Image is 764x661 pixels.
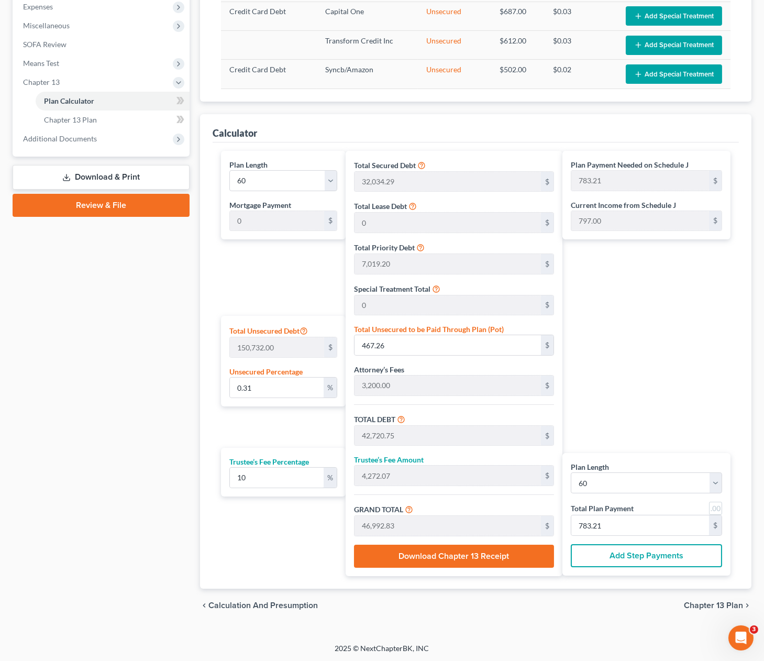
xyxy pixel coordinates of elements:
label: Trustee’s Fee Percentage [229,456,309,467]
label: Mortgage Payment [229,200,291,211]
input: 0.00 [355,295,541,315]
label: Attorney’s Fees [354,364,404,375]
td: Unsecured [418,89,492,117]
td: $0.02 [545,60,617,89]
a: Review & File [13,194,190,217]
input: 0.00 [230,468,324,488]
span: Calculation and Presumption [208,601,318,610]
span: Chapter 13 Plan [684,601,743,610]
input: 0.00 [571,171,709,191]
label: GRAND TOTAL [354,504,403,515]
input: 0.00 [571,515,709,535]
button: chevron_left Calculation and Presumption [200,601,318,610]
input: 0.00 [355,172,541,192]
div: $ [709,171,722,191]
div: $ [541,295,553,315]
label: Plan Length [229,159,268,170]
td: Opensky Cbnk [317,89,417,117]
td: $612.00 [491,30,545,59]
div: Calculator [213,127,257,139]
i: chevron_left [200,601,208,610]
label: Total Unsecured Debt [229,324,308,337]
div: $ [541,172,553,192]
label: Current Income from Schedule J [571,200,676,211]
a: Chapter 13 Plan [36,111,190,129]
input: 0.00 [355,335,541,355]
div: $ [541,213,553,233]
td: Syncb/Amazon [317,60,417,89]
div: $ [324,211,337,231]
span: Expenses [23,2,53,11]
div: $ [541,335,553,355]
label: Total Unsecured to be Paid Through Plan (Pot) [354,324,504,335]
button: Add Special Treatment [626,6,722,26]
label: Total Priority Debt [354,242,415,253]
label: Total Plan Payment [571,503,634,514]
td: $0.02 [545,89,617,117]
span: Chapter 13 [23,78,60,86]
td: Credit Card Debt [221,60,317,89]
td: $687.00 [491,2,545,30]
td: Unsecured [418,60,492,89]
div: $ [541,254,553,274]
div: $ [541,466,553,486]
td: $502.00 [491,60,545,89]
label: Plan Payment Needed on Schedule J [571,159,689,170]
input: 0.00 [355,466,541,486]
td: Transform Credit Inc [317,30,417,59]
span: Additional Documents [23,134,97,143]
div: % [324,468,337,488]
span: Miscellaneous [23,21,70,30]
input: 0.00 [355,426,541,446]
label: Trustee’s Fee Amount [354,454,424,465]
a: SOFA Review [15,35,190,54]
td: $0.03 [545,2,617,30]
label: Unsecured Percentage [229,366,303,377]
td: Credit Card Debt [221,2,317,30]
input: 0.00 [355,213,541,233]
span: 3 [750,625,758,634]
iframe: Intercom live chat [728,625,754,651]
input: 0.00 [571,211,709,231]
i: chevron_right [743,601,751,610]
div: $ [541,376,553,395]
td: $500.00 [491,89,545,117]
td: $0.03 [545,30,617,59]
button: Add Step Payments [571,544,722,567]
label: Total Secured Debt [354,160,416,171]
label: Total Lease Debt [354,201,407,212]
a: Round to nearest dollar [709,502,722,515]
input: 0.00 [355,376,541,395]
div: $ [709,515,722,535]
label: TOTAL DEBT [354,414,395,425]
button: Add Special Treatment [626,64,722,84]
span: Plan Calculator [44,96,94,105]
button: Chapter 13 Plan chevron_right [684,601,751,610]
td: Credit Card Debt [221,89,317,117]
input: 0.00 [355,516,541,536]
div: $ [541,516,553,536]
input: 0.00 [230,211,324,231]
div: $ [541,426,553,446]
div: % [324,378,337,398]
input: 0.00 [355,254,541,274]
input: 0.00 [230,378,324,398]
td: Unsecured [418,30,492,59]
button: Add Special Treatment [626,36,722,55]
a: Download & Print [13,165,190,190]
div: $ [324,337,337,357]
div: $ [709,211,722,231]
button: Download Chapter 13 Receipt [354,545,554,568]
span: Means Test [23,59,59,68]
label: Special Treatment Total [354,283,430,294]
td: Capital One [317,2,417,30]
span: Chapter 13 Plan [44,115,97,124]
td: Unsecured [418,2,492,30]
input: 0.00 [230,337,324,357]
a: Plan Calculator [36,92,190,111]
label: Plan Length [571,461,609,472]
span: SOFA Review [23,40,67,49]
